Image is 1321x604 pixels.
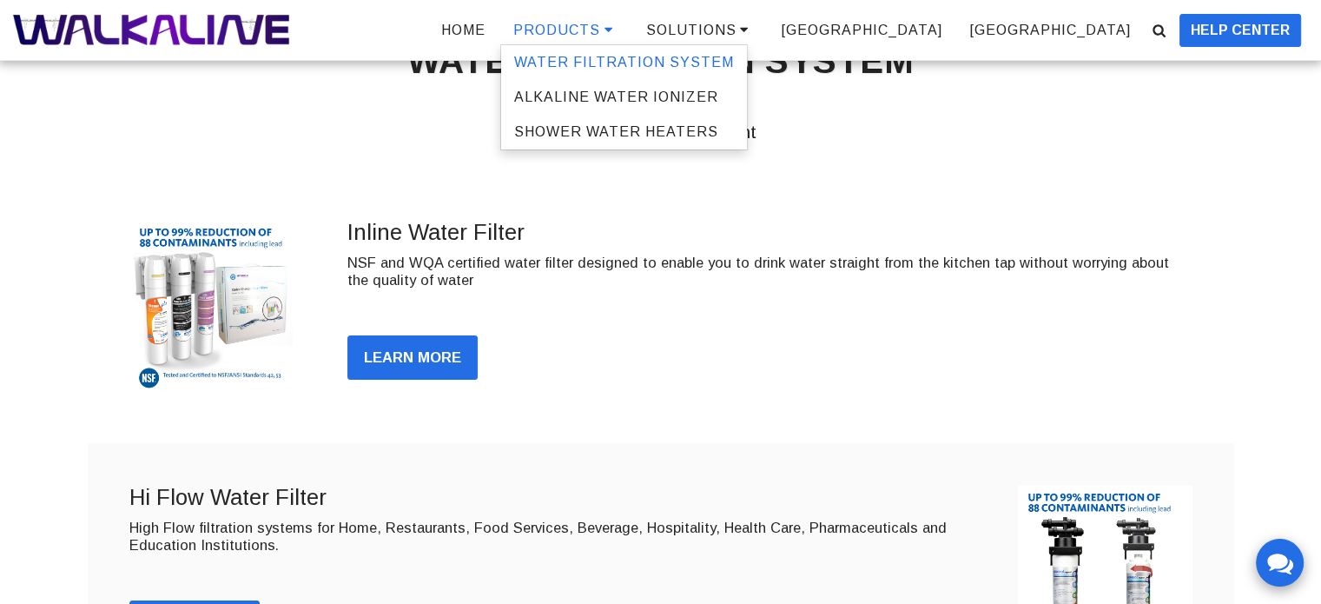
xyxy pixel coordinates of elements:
h4: Under Sink | Wall mount [101,121,1221,143]
span: HELP CENTER [1191,20,1290,41]
a: HELP CENTER [1173,14,1307,47]
img: Inline Water Filter [129,220,304,395]
h1: WATER FILTRATION SYSTEM [101,40,1221,83]
span: PRODUCTS [513,23,600,37]
a: WATER FILTRATION SYSTEM [501,45,747,80]
span: WATER FILTRATION SYSTEM [514,55,734,70]
img: WALKALINE [13,15,289,45]
a: [GEOGRAPHIC_DATA] [769,17,955,44]
button: HELP CENTER [1179,14,1301,47]
a: SHOWER WATER HEATERS [501,115,747,149]
span: ALKALINE WATER IONIZER [514,90,718,104]
p: High Flow filtration systems for Home, Restaurants, Food Services, Beverage, Hospitality, Health ... [129,519,1192,583]
a: SOLUTIONS [633,16,768,44]
a: PRODUCTS [500,16,631,44]
h3: Hi Flow Water Filter [129,485,1192,509]
a: [GEOGRAPHIC_DATA] [957,17,1144,44]
span: [GEOGRAPHIC_DATA] [970,23,1131,37]
a: Learn More [347,335,478,381]
span: SOLUTIONS [646,23,736,37]
span: [GEOGRAPHIC_DATA] [782,23,942,37]
span: HOME [441,23,485,37]
span: SHOWER WATER HEATERS [514,124,718,139]
p: NSF and WQA certified water filter designed to enable you to drink water straight from the kitche... [129,254,1192,318]
a: HOME [428,17,499,44]
a: ALKALINE WATER IONIZER [501,80,747,115]
h3: Inline Water Filter [129,220,1192,244]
